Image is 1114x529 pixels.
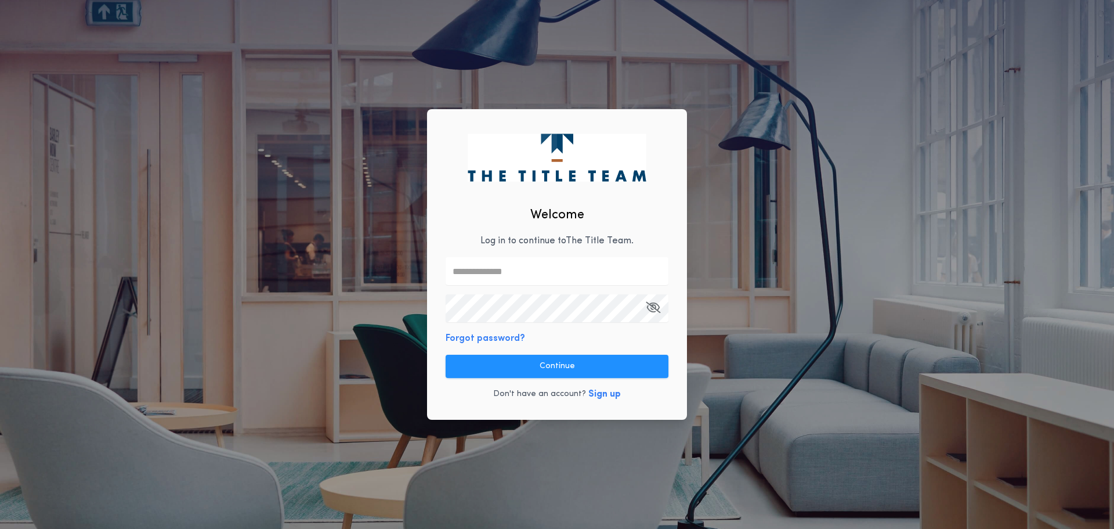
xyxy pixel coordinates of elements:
[446,355,668,378] button: Continue
[446,332,525,346] button: Forgot password?
[480,234,634,248] p: Log in to continue to The Title Team .
[588,387,621,401] button: Sign up
[468,134,646,181] img: logo
[530,206,584,225] h2: Welcome
[493,388,586,400] p: Don't have an account?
